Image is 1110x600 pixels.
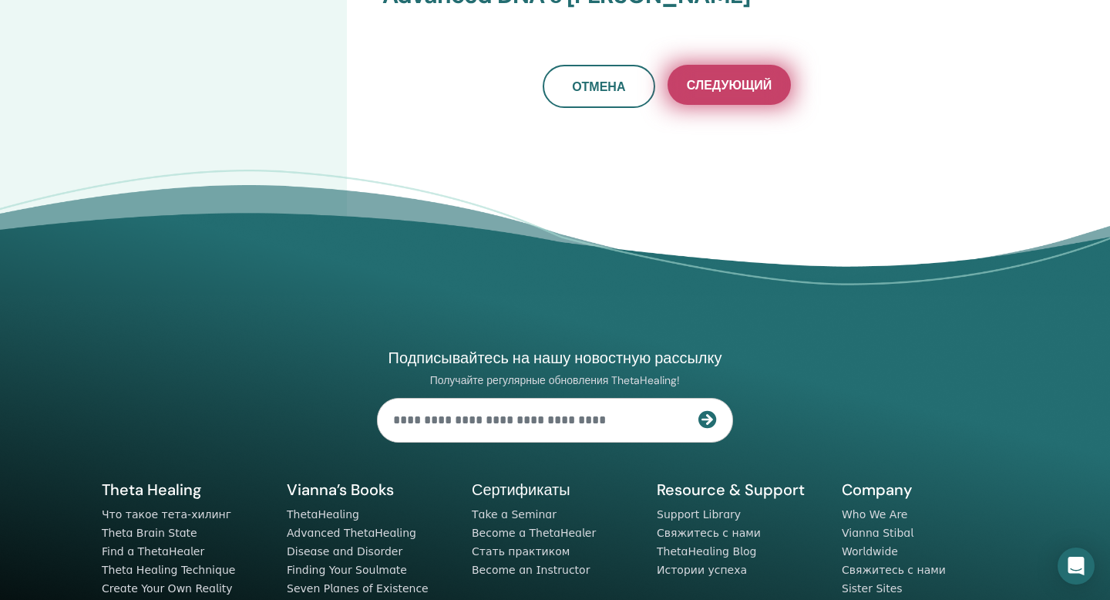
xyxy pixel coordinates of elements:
[472,508,557,521] a: Take a Seminar
[102,508,231,521] a: Что такое тета-хилинг
[657,545,756,558] a: ThetaHealing Blog
[102,527,197,539] a: Theta Brain State
[102,545,204,558] a: Find a ThetaHealer
[287,508,359,521] a: ThetaHealing
[102,480,268,500] h5: Theta Healing
[102,564,235,576] a: Theta Healing Technique
[657,564,747,576] a: Истории успеха
[287,582,429,595] a: Seven Planes of Existence
[572,79,625,95] span: Отмена
[287,564,407,576] a: Finding Your Soulmate
[842,545,898,558] a: Worldwide
[543,65,655,108] a: Отмена
[287,527,416,539] a: Advanced ThetaHealing
[287,480,453,500] h5: Vianna’s Books
[287,545,402,558] a: Disease and Disorder
[472,527,596,539] a: Become a ThetaHealer
[1058,548,1095,585] div: Open Intercom Messenger
[377,373,733,387] p: Получайте регулярные обновления ThetaHealing!
[687,77,772,93] span: Следующий
[842,480,1008,500] h5: Company
[657,480,823,500] h5: Resource & Support
[472,480,638,500] h5: Сертификаты
[377,348,733,368] h4: Подписывайтесь на нашу новостную рассылку
[668,65,791,105] button: Следующий
[657,527,761,539] a: Свяжитесь с нами
[472,564,590,576] a: Become an Instructor
[657,508,741,521] a: Support Library
[842,508,907,521] a: Who We Are
[842,527,913,539] a: Vianna Stibal
[842,582,903,595] a: Sister Sites
[472,545,570,558] a: Стать практиком
[842,564,946,576] a: Свяжитесь с нами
